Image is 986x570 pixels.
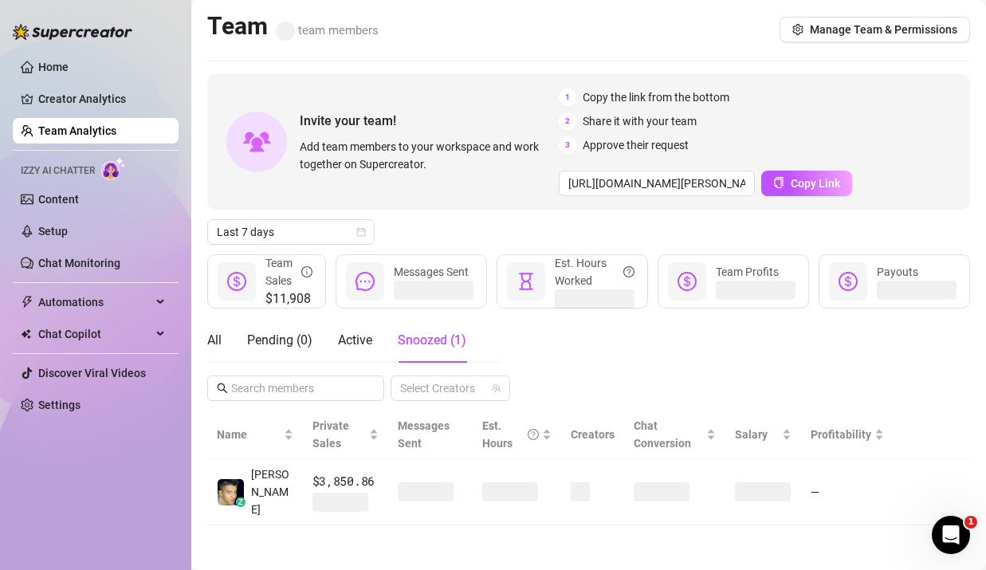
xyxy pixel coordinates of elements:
[877,265,918,278] span: Payouts
[559,88,576,106] span: 1
[276,23,379,37] span: team members
[300,138,552,173] span: Add team members to your workspace and work together on Supercreator.
[301,254,312,289] span: info-circle
[735,428,768,441] span: Salary
[217,383,228,394] span: search
[932,516,970,554] iframe: Intercom live chat
[38,225,68,238] a: Setup
[218,479,244,505] img: Milan Kitic
[964,516,977,529] span: 1
[21,328,31,340] img: Chat Copilot
[623,254,634,289] span: question-circle
[356,227,366,237] span: calendar
[394,265,469,278] span: Messages Sent
[38,257,120,269] a: Chat Monitoring
[207,11,379,41] h2: Team
[811,428,871,441] span: Profitability
[559,112,576,130] span: 2
[492,383,501,393] span: team
[38,289,151,315] span: Automations
[555,254,634,289] div: Est. Hours Worked
[398,419,450,450] span: Messages Sent
[217,426,281,443] span: Name
[583,136,689,154] span: Approve their request
[300,111,559,131] span: Invite your team!
[801,459,894,525] td: —
[13,24,132,40] img: logo-BBDzfeDw.svg
[561,411,624,459] th: Creators
[21,296,33,309] span: thunderbolt
[583,112,697,130] span: Share it with your team
[38,124,116,137] a: Team Analytics
[21,163,95,179] span: Izzy AI Chatter
[38,61,69,73] a: Home
[583,88,729,106] span: Copy the link from the bottom
[482,417,540,452] div: Est. Hours
[38,86,166,112] a: Creator Analytics
[517,272,536,291] span: hourglass
[247,331,312,350] div: Pending ( 0 )
[38,367,146,379] a: Discover Viral Videos
[38,399,81,411] a: Settings
[207,331,222,350] div: All
[356,272,375,291] span: message
[338,332,372,348] span: Active
[398,332,466,348] span: Snoozed ( 1 )
[101,157,126,180] img: AI Chatter
[38,193,79,206] a: Content
[792,24,803,35] span: setting
[265,254,312,289] div: Team Sales
[207,411,303,459] th: Name
[780,17,970,42] button: Manage Team & Permissions
[810,23,957,36] span: Manage Team & Permissions
[231,379,362,397] input: Search members
[217,220,365,244] span: Last 7 days
[559,136,576,154] span: 3
[265,289,312,309] span: $11,908
[839,272,858,291] span: dollar-circle
[791,177,840,190] span: Copy Link
[251,466,293,518] span: [PERSON_NAME]
[528,417,539,452] span: question-circle
[634,419,691,450] span: Chat Conversion
[227,272,246,291] span: dollar-circle
[312,419,349,450] span: Private Sales
[761,171,852,196] button: Copy Link
[312,472,379,491] span: $3,850.86
[773,177,784,188] span: copy
[678,272,697,291] span: dollar-circle
[716,265,779,278] span: Team Profits
[38,321,151,347] span: Chat Copilot
[236,497,246,507] div: z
